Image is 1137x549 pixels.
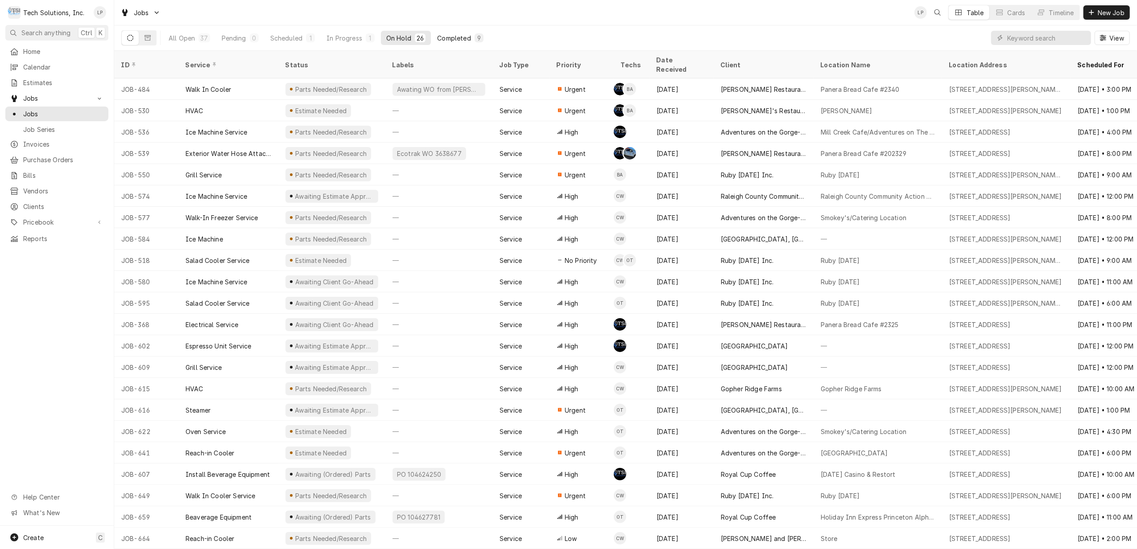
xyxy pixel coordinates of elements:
[500,106,522,115] div: Service
[821,277,860,287] div: Ruby [DATE]
[114,207,178,228] div: JOB-577
[1095,31,1130,45] button: View
[649,164,714,185] div: [DATE]
[821,320,899,329] div: Panera Bread Cafe #2325
[614,254,626,266] div: Coleton Wallace's Avatar
[23,8,84,17] div: Tech Solutions, Inc.
[200,33,208,43] div: 37
[614,211,626,224] div: CW
[821,149,906,158] div: Panera Bread Cafe #202329
[821,213,906,222] div: Smokey's/Catering Location
[614,382,626,395] div: Coleton Wallace's Avatar
[114,143,178,164] div: JOB-539
[294,363,375,372] div: Awaiting Estimate Approval
[23,217,91,227] span: Pricebook
[186,60,269,70] div: Service
[949,170,1063,180] div: [STREET_ADDRESS][PERSON_NAME][PERSON_NAME]
[614,361,626,373] div: CW
[5,122,108,137] a: Job Series
[821,299,860,308] div: Ruby [DATE]
[614,233,626,245] div: CW
[949,127,1011,137] div: [STREET_ADDRESS]
[186,363,222,372] div: Grill Service
[23,139,104,149] span: Invoices
[114,78,178,100] div: JOB-484
[23,492,103,502] span: Help Center
[99,28,103,37] span: K
[657,55,705,74] div: Date Received
[565,320,579,329] span: High
[294,234,368,244] div: Parts Needed/Research
[114,228,178,250] div: JOB-584
[385,228,492,250] div: —
[614,340,626,352] div: AF
[23,171,104,180] span: Bills
[294,106,347,115] div: Estimate Needed
[649,207,714,228] div: [DATE]
[649,335,714,356] div: [DATE]
[1007,31,1087,45] input: Keyword search
[117,5,164,20] a: Go to Jobs
[649,78,714,100] div: [DATE]
[385,100,492,121] div: —
[621,60,642,70] div: Techs
[23,78,104,87] span: Estimates
[186,234,223,244] div: Ice Machine
[500,299,522,308] div: Service
[94,6,106,19] div: LP
[114,421,178,442] div: JOB-622
[186,384,203,393] div: HVAC
[914,6,927,19] div: LP
[614,297,626,309] div: Otis Tooley's Avatar
[614,318,626,331] div: SB
[21,28,70,37] span: Search anything
[949,192,1062,201] div: [STREET_ADDRESS][PERSON_NAME]
[114,121,178,143] div: JOB-536
[721,341,788,351] div: [GEOGRAPHIC_DATA]
[949,277,1062,287] div: [STREET_ADDRESS][PERSON_NAME]
[821,85,900,94] div: Panera Bread Cafe #2340
[500,320,522,329] div: Service
[500,170,522,180] div: Service
[949,341,1011,351] div: [STREET_ADDRESS]
[114,271,178,292] div: JOB-580
[500,85,522,94] div: Service
[721,406,806,415] div: [GEOGRAPHIC_DATA], [GEOGRAPHIC_DATA]
[294,406,375,415] div: Awaiting Estimate Approval
[814,399,942,421] div: —
[721,277,774,287] div: Ruby [DATE] Inc.
[23,234,104,243] span: Reports
[186,213,258,222] div: Walk-In Freezer Service
[624,83,636,95] div: BA
[624,254,636,266] div: OT
[500,277,522,287] div: Service
[614,318,626,331] div: Shaun Booth's Avatar
[23,109,104,119] span: Jobs
[1108,33,1126,43] span: View
[114,356,178,378] div: JOB-609
[565,85,586,94] span: Urgent
[5,152,108,167] a: Purchase Orders
[649,271,714,292] div: [DATE]
[385,164,492,185] div: —
[949,406,1062,415] div: [STREET_ADDRESS][PERSON_NAME]
[437,33,471,43] div: Completed
[500,363,522,372] div: Service
[821,192,935,201] div: Raleigh County Community Action Association
[614,297,626,309] div: OT
[23,94,91,103] span: Jobs
[565,106,586,115] span: Urgent
[121,60,170,70] div: ID
[814,335,942,356] div: —
[721,192,806,201] div: Raleigh County Community Action Association
[500,406,522,415] div: Service
[385,314,492,335] div: —
[614,275,626,288] div: Coleton Wallace's Avatar
[624,147,636,160] div: JP
[565,170,586,180] span: Urgent
[624,254,636,266] div: Otis Tooley's Avatar
[294,127,368,137] div: Parts Needed/Research
[614,83,626,95] div: AF
[721,363,788,372] div: [GEOGRAPHIC_DATA]
[949,213,1011,222] div: [STREET_ADDRESS]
